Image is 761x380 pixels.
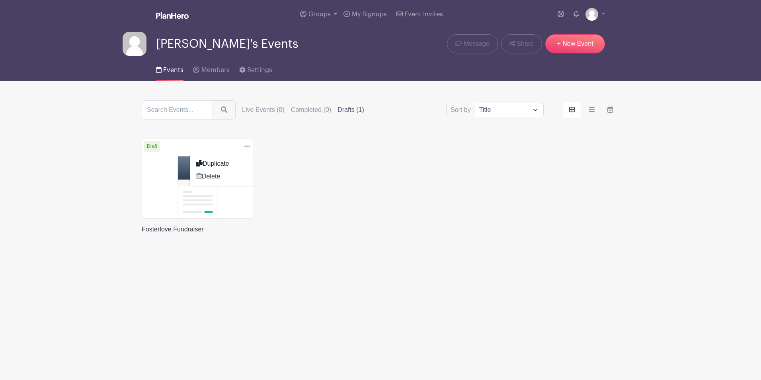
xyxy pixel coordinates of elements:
input: Search Events... [142,100,213,119]
span: Events [163,67,183,73]
a: Delete [190,170,253,183]
img: default-ce2991bfa6775e67f084385cd625a349d9dcbb7a52a09fb2fda1e96e2d18dcdb.png [123,32,146,56]
img: logo_white-6c42ec7e38ccf1d336a20a19083b03d10ae64f83f12c07503d8b9e83406b4c7d.svg [156,12,189,19]
div: order and view [563,102,619,118]
a: + New Event [545,34,605,53]
span: Event Invites [404,11,443,18]
span: Message [464,39,490,49]
span: Groups [308,11,331,18]
img: default-ce2991bfa6775e67f084385cd625a349d9dcbb7a52a09fb2fda1e96e2d18dcdb.png [585,8,598,21]
span: My Signups [352,11,387,18]
span: [PERSON_NAME]'s Events [156,37,298,51]
a: Members [193,56,229,81]
a: Duplicate [190,157,253,170]
label: Live Events (0) [242,105,285,115]
label: Drafts (1) [338,105,364,115]
a: Events [156,56,183,81]
label: Completed (0) [291,105,331,115]
a: Settings [239,56,272,81]
a: Share [501,34,542,53]
div: filters [242,105,371,115]
span: Settings [247,67,272,73]
label: Sort by [451,105,473,115]
span: Members [201,67,230,73]
span: Share [517,39,534,49]
a: Message [447,34,498,53]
